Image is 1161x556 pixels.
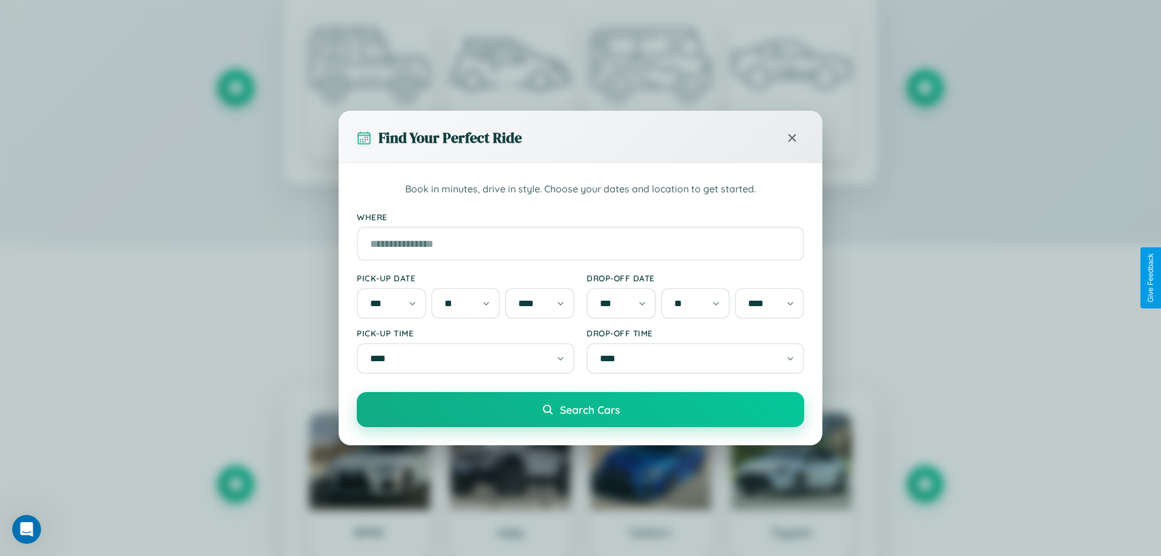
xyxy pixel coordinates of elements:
p: Book in minutes, drive in style. Choose your dates and location to get started. [357,182,804,197]
button: Search Cars [357,392,804,427]
label: Pick-up Time [357,328,574,338]
label: Pick-up Date [357,273,574,283]
label: Where [357,212,804,222]
span: Search Cars [560,403,620,416]
label: Drop-off Time [587,328,804,338]
h3: Find Your Perfect Ride [379,128,522,148]
label: Drop-off Date [587,273,804,283]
